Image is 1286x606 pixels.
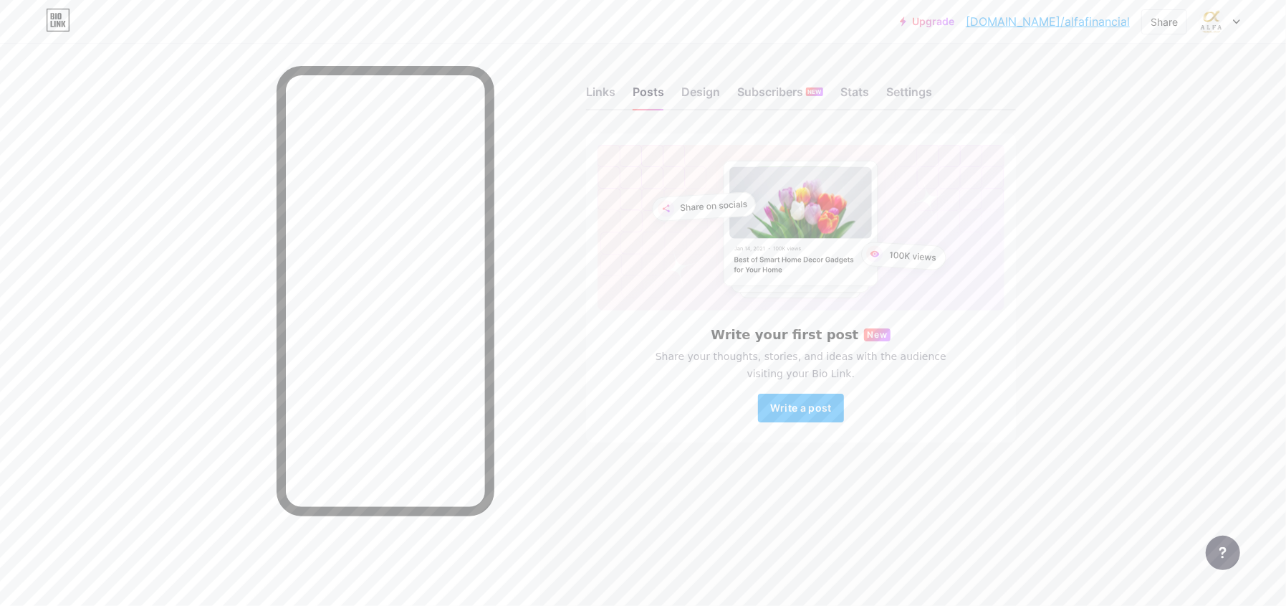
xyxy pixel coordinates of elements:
span: New [867,328,888,341]
div: Subscribers [737,83,823,109]
h6: Write your first post [711,328,858,342]
div: Design [681,83,720,109]
span: Write a post [770,402,832,414]
span: NEW [807,87,821,96]
img: alfafinancial [1198,8,1225,35]
div: Links [586,83,615,109]
div: Share [1151,14,1178,29]
div: Posts [633,83,664,109]
a: Upgrade [900,16,954,27]
div: Settings [886,83,932,109]
a: [DOMAIN_NAME]/alfafinancial [966,13,1130,30]
div: Stats [840,83,869,109]
button: Write a post [758,394,844,422]
span: Share your thoughts, stories, and ideas with the audience visiting your Bio Link. [638,348,964,382]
